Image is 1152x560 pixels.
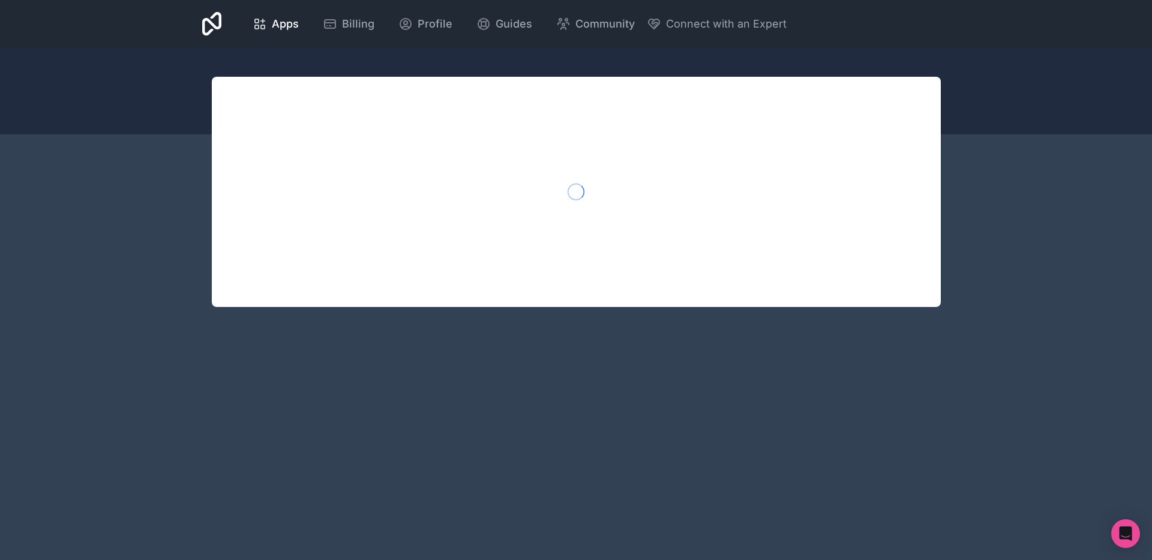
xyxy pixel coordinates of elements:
span: Billing [342,16,374,32]
span: Connect with an Expert [666,16,787,32]
span: Community [575,16,635,32]
span: Apps [272,16,299,32]
a: Guides [467,11,542,37]
span: Guides [496,16,532,32]
button: Connect with an Expert [647,16,787,32]
a: Community [547,11,644,37]
a: Apps [243,11,308,37]
a: Profile [389,11,462,37]
a: Billing [313,11,384,37]
div: Open Intercom Messenger [1111,519,1140,548]
span: Profile [418,16,452,32]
